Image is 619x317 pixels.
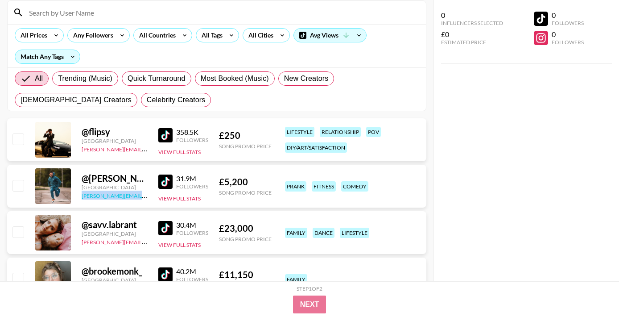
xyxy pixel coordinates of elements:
button: Next [293,296,326,313]
img: TikTok [158,175,173,189]
div: Followers [176,229,208,236]
a: [PERSON_NAME][EMAIL_ADDRESS][DOMAIN_NAME] [82,237,214,246]
div: Song Promo Price [219,143,272,150]
div: [GEOGRAPHIC_DATA] [82,138,148,144]
div: 0 [552,30,584,39]
div: Avg Views [294,29,366,42]
div: lifestyle [285,127,314,137]
span: All [35,73,43,84]
div: dance [313,228,334,238]
div: family [285,228,307,238]
div: £ 5,200 [219,176,272,188]
span: [DEMOGRAPHIC_DATA] Creators [21,95,132,105]
img: TikTok [158,221,173,235]
div: Match Any Tags [15,50,80,63]
div: £ 11,150 [219,269,272,280]
div: diy/art/satisfaction [285,142,347,153]
div: Song Promo Price [219,236,272,242]
div: Followers [176,183,208,190]
div: @ [PERSON_NAME].[PERSON_NAME] [82,173,148,184]
a: [PERSON_NAME][EMAIL_ADDRESS][DOMAIN_NAME] [82,144,214,153]
div: [GEOGRAPHIC_DATA] [82,230,148,237]
div: @ brookemonk_ [82,266,148,277]
iframe: Drift Widget Chat Controller [574,272,608,306]
div: Step 1 of 2 [297,285,322,292]
div: relationship [320,127,361,137]
div: [GEOGRAPHIC_DATA] [82,184,148,191]
a: [PERSON_NAME][EMAIL_ADDRESS][DOMAIN_NAME] [82,191,214,199]
button: View Full Stats [158,195,201,202]
div: lifestyle [340,228,369,238]
div: Song Promo Price [219,189,272,196]
div: 0 [441,11,503,20]
div: All Tags [196,29,224,42]
div: pov [366,127,381,137]
div: 40.2M [176,267,208,276]
span: Quick Turnaround [128,73,186,84]
div: Any Followers [68,29,115,42]
span: Celebrity Creators [147,95,206,105]
div: £ 23,000 [219,223,272,234]
div: Estimated Price [441,39,503,46]
div: 31.9M [176,174,208,183]
div: Followers [552,39,584,46]
button: View Full Stats [158,149,201,155]
div: All Cities [243,29,275,42]
div: All Countries [134,29,177,42]
div: prank [285,181,306,192]
div: 358.5K [176,128,208,137]
div: comedy [341,181,368,192]
div: £0 [441,30,503,39]
button: View Full Stats [158,242,201,248]
div: Followers [176,276,208,283]
input: Search by User Name [24,5,421,20]
div: family [285,274,307,284]
div: @ savv.labrant [82,219,148,230]
div: fitness [312,181,336,192]
div: 30.4M [176,221,208,229]
span: Most Booked (Music) [201,73,269,84]
img: TikTok [158,267,173,282]
div: All Prices [15,29,49,42]
img: TikTok [158,128,173,142]
span: Trending (Music) [58,73,112,84]
div: Followers [552,20,584,26]
div: Followers [176,137,208,143]
span: New Creators [284,73,329,84]
div: [GEOGRAPHIC_DATA] [82,277,148,284]
div: Influencers Selected [441,20,503,26]
div: 0 [552,11,584,20]
div: @ flipsy [82,126,148,138]
div: £ 250 [219,130,272,141]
